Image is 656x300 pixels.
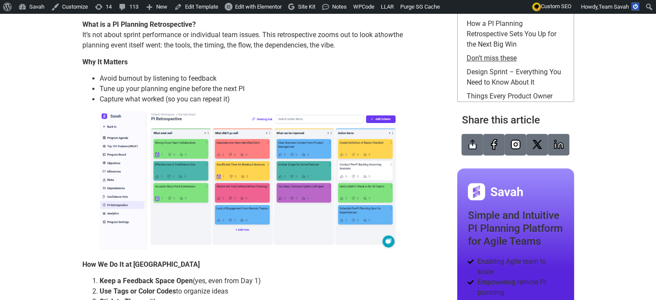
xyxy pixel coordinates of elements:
strong: Why It Matters [82,58,128,66]
a: How a PI Planning Retrospective Sets You Up for the Next Big Win [466,19,565,50]
a: Design Sprint – Everything You Need to Know About It [466,67,565,88]
h3: Simple and Intuitive PI Planning Platform for Agile Teams [468,209,563,248]
span: Empowering remote PI planning [475,277,564,298]
span: Edit with Elementor [235,3,282,10]
strong: Keep a Feedback Space Open [100,277,193,285]
li: (yes, even from Day 1) [100,276,414,286]
li: to organize ideas [100,286,414,297]
h4: Share this article [461,115,569,125]
em: how [380,31,393,39]
iframe: Chat Widget [613,259,656,300]
span: Enabling Agile team to scale [475,256,564,277]
strong: What is a PI Planning Retrospective? [82,20,196,28]
span: Team Savah [599,3,629,10]
p: It’s not about sprint performance or individual team issues. This retrospective zooms out to look... [82,19,414,51]
a: Things Every Product Owner Must Do Before and During PI Planning (The Ultimate Playbook) [466,91,565,133]
strong: Use Tags or Color Codes [100,287,176,295]
strong: How We Do It at [GEOGRAPHIC_DATA] [82,260,200,268]
span: Site Kit [298,3,315,10]
a: Don’t miss these [466,53,516,63]
li: Avoid burnout by listening to feedback [100,73,414,84]
li: Capture what worked (so you can repeat it) [100,94,414,104]
li: Tune up your planning engine before the next PI [100,84,414,94]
